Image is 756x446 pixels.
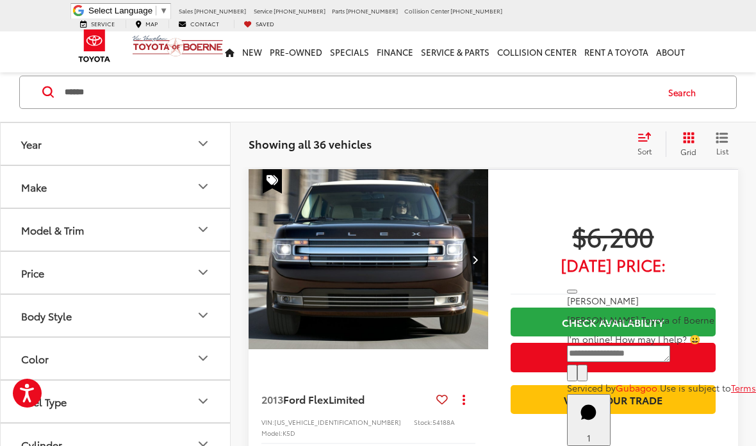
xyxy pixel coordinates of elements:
[432,417,455,427] span: 54188A
[190,19,219,28] span: Contact
[195,136,211,151] div: Year
[329,392,365,406] span: Limited
[577,365,588,381] button: Send Message
[511,220,716,252] span: $6,200
[70,25,119,67] img: Toyota
[160,6,168,15] span: ▼
[88,6,152,15] span: Select Language
[261,392,283,406] span: 2013
[63,77,656,108] input: Search by Make, Model, or Keyword
[274,6,325,15] span: [PHONE_NUMBER]
[417,31,493,72] a: Service & Parts: Opens in a new tab
[261,392,431,406] a: 2013Ford FlexLimited
[567,294,756,307] p: [PERSON_NAME]
[249,136,372,151] span: Showing all 36 vehicles
[637,145,652,156] span: Sort
[234,20,284,28] a: My Saved Vehicles
[21,267,44,279] div: Price
[1,166,231,208] button: MakeMake
[283,428,295,438] span: K5D
[656,76,714,108] button: Search
[511,385,716,414] a: Value Your Trade
[1,209,231,251] button: Model & TrimModel & Trim
[660,381,731,394] span: Use is subject to
[332,6,345,15] span: Parts
[195,393,211,409] div: Fuel Type
[21,181,47,193] div: Make
[587,431,591,444] span: 1
[580,31,652,72] a: Rent a Toyota
[248,169,489,349] div: 2013 Ford Flex Limited 0
[283,392,329,406] span: Ford Flex
[194,6,246,15] span: [PHONE_NUMBER]
[91,19,115,28] span: Service
[248,169,489,351] img: 2013 Ford Flex Limited
[453,388,475,410] button: Actions
[195,308,211,323] div: Body Style
[404,6,449,15] span: Collision Center
[680,146,696,157] span: Grid
[256,19,274,28] span: Saved
[179,6,193,15] span: Sales
[21,395,67,408] div: Fuel Type
[652,31,689,72] a: About
[261,428,283,438] span: Model:
[511,258,716,271] span: [DATE] Price:
[326,31,373,72] a: Specials
[195,265,211,280] div: Price
[70,20,124,28] a: Service
[567,381,616,394] span: Serviced by
[21,352,49,365] div: Color
[248,169,489,349] a: 2013 Ford Flex Limited2013 Ford Flex Limited2013 Ford Flex Limited2013 Ford Flex Limited
[1,295,231,336] button: Body StyleBody Style
[195,222,211,237] div: Model & Trim
[567,345,670,362] textarea: Type your message
[254,6,272,15] span: Service
[414,417,432,427] span: Stock:
[195,179,211,194] div: Make
[567,281,756,394] div: Close[PERSON_NAME][PERSON_NAME] Toyota of BoerneI'm online! How may I help? 😀Type your messageCha...
[168,20,229,28] a: Contact
[631,131,666,157] button: Select sort value
[567,333,700,345] span: I'm online! How may I help? 😀
[567,394,611,446] button: Toggle Chat Window
[346,6,398,15] span: [PHONE_NUMBER]
[716,145,728,156] span: List
[511,343,716,372] button: Get Price Now
[221,31,238,72] a: Home
[1,338,231,379] button: ColorColor
[706,131,738,157] button: List View
[567,313,756,326] p: [PERSON_NAME] Toyota of Boerne
[567,365,577,381] button: Chat with SMS
[373,31,417,72] a: Finance
[274,417,401,427] span: [US_VEHICLE_IDENTIFICATION_NUMBER]
[238,31,266,72] a: New
[450,6,502,15] span: [PHONE_NUMBER]
[21,224,84,236] div: Model & Trim
[1,252,231,293] button: PricePrice
[132,35,224,57] img: Vic Vaughan Toyota of Boerne
[463,237,488,282] button: Next image
[261,417,274,427] span: VIN:
[145,19,158,28] span: Map
[616,381,660,394] a: Gubagoo.
[731,381,756,394] a: Terms
[666,131,706,157] button: Grid View
[493,31,580,72] a: Collision Center
[195,351,211,366] div: Color
[263,169,282,194] span: Special
[266,31,326,72] a: Pre-Owned
[572,396,605,429] svg: Start Chat
[21,138,42,150] div: Year
[463,394,465,404] span: dropdown dots
[88,6,168,15] a: Select Language​
[511,308,716,336] a: Check Availability
[126,20,167,28] a: Map
[1,123,231,165] button: YearYear
[1,381,231,422] button: Fuel TypeFuel Type
[567,290,577,293] button: Close
[21,310,72,322] div: Body Style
